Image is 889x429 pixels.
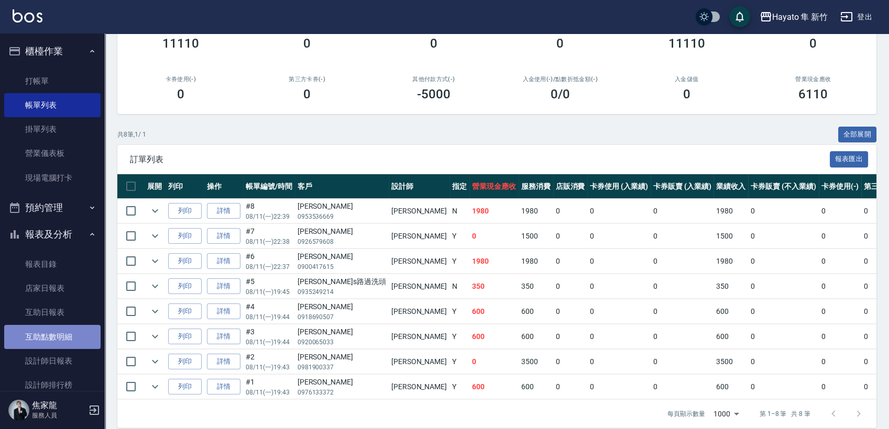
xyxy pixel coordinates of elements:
[4,221,101,248] button: 報表及分析
[417,87,451,101] h3: -5000
[714,224,748,249] td: 1500
[4,276,101,300] a: 店家日報表
[651,199,714,223] td: 0
[763,76,864,83] h2: 營業現金應收
[4,93,101,117] a: 帳單列表
[819,375,862,399] td: 0
[714,349,748,374] td: 3500
[519,199,553,223] td: 1980
[298,377,386,388] div: [PERSON_NAME]
[298,312,386,322] p: 0918690507
[729,6,750,27] button: save
[298,251,386,262] div: [PERSON_NAME]
[667,409,705,419] p: 每頁顯示數量
[553,324,588,349] td: 0
[519,375,553,399] td: 600
[246,287,292,297] p: 08/11 (一) 19:45
[748,224,818,249] td: 0
[449,349,469,374] td: Y
[303,36,311,51] h3: 0
[298,352,386,363] div: [PERSON_NAME]
[298,237,386,246] p: 0926579608
[147,228,163,244] button: expand row
[207,379,240,395] a: 詳情
[587,199,651,223] td: 0
[469,324,519,349] td: 600
[147,203,163,219] button: expand row
[145,174,166,199] th: 展開
[714,274,748,299] td: 350
[246,388,292,397] p: 08/11 (一) 19:43
[469,299,519,324] td: 600
[714,299,748,324] td: 600
[303,87,311,101] h3: 0
[714,249,748,274] td: 1980
[168,354,202,370] button: 列印
[168,329,202,345] button: 列印
[168,253,202,269] button: 列印
[383,76,485,83] h2: 其他付款方式(-)
[519,299,553,324] td: 600
[298,262,386,272] p: 0900417615
[449,324,469,349] td: Y
[298,388,386,397] p: 0976133372
[830,154,869,164] a: 報表匯出
[389,375,449,399] td: [PERSON_NAME]
[651,249,714,274] td: 0
[748,249,818,274] td: 0
[168,278,202,295] button: 列印
[519,274,553,299] td: 350
[809,36,817,51] h3: 0
[4,38,101,65] button: 櫃檯作業
[207,253,240,269] a: 詳情
[298,212,386,221] p: 0953536669
[389,324,449,349] td: [PERSON_NAME]
[748,299,818,324] td: 0
[4,141,101,165] a: 營業儀表板
[819,199,862,223] td: 0
[162,36,199,51] h3: 11110
[147,303,163,319] button: expand row
[556,36,564,51] h3: 0
[4,373,101,397] a: 設計師排行榜
[819,274,862,299] td: 0
[4,252,101,276] a: 報表目錄
[636,76,738,83] h2: 入金儲值
[243,224,295,249] td: #7
[389,299,449,324] td: [PERSON_NAME]
[130,76,232,83] h2: 卡券使用(-)
[519,249,553,274] td: 1980
[714,199,748,223] td: 1980
[469,199,519,223] td: 1980
[389,349,449,374] td: [PERSON_NAME]
[449,249,469,274] td: Y
[587,274,651,299] td: 0
[243,299,295,324] td: #4
[469,349,519,374] td: 0
[147,379,163,394] button: expand row
[772,10,828,24] div: Hayato 隼 新竹
[430,36,437,51] h3: 0
[298,287,386,297] p: 0935249214
[207,203,240,219] a: 詳情
[651,324,714,349] td: 0
[298,276,386,287] div: [PERSON_NAME]s路過洗頭
[469,249,519,274] td: 1980
[246,363,292,372] p: 08/11 (一) 19:43
[714,375,748,399] td: 600
[714,174,748,199] th: 業績收入
[449,375,469,399] td: Y
[204,174,243,199] th: 操作
[4,166,101,190] a: 現場電腦打卡
[243,324,295,349] td: #3
[147,354,163,369] button: expand row
[295,174,389,199] th: 客戶
[117,130,146,139] p: 共 8 筆, 1 / 1
[836,7,876,27] button: 登出
[748,324,818,349] td: 0
[748,199,818,223] td: 0
[147,253,163,269] button: expand row
[519,174,553,199] th: 服務消費
[389,249,449,274] td: [PERSON_NAME]
[13,9,42,22] img: Logo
